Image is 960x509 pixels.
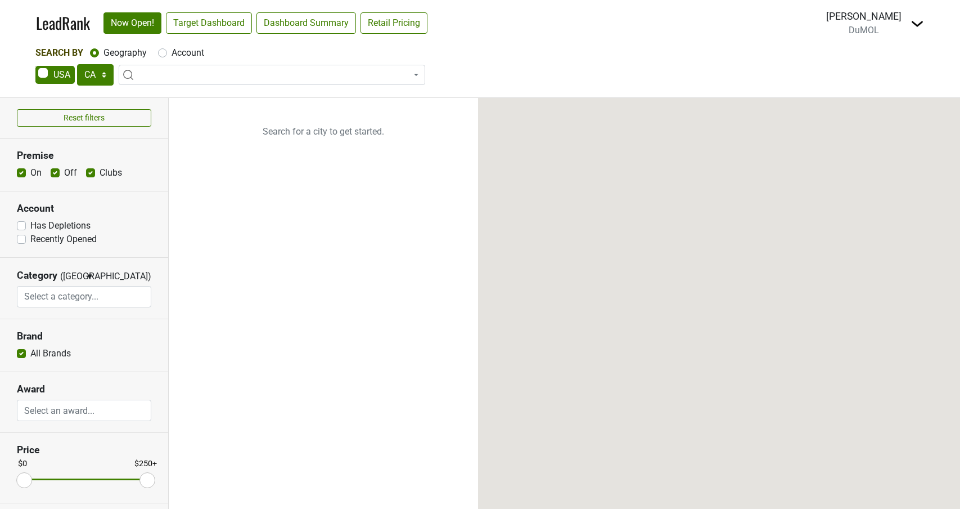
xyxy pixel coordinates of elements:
[17,109,151,127] button: Reset filters
[17,331,151,342] h3: Brand
[17,270,57,282] h3: Category
[64,166,77,180] label: Off
[169,98,478,166] p: Search for a city to get started.
[100,166,122,180] label: Clubs
[166,12,252,34] a: Target Dashboard
[35,47,83,58] span: Search By
[849,25,879,35] span: DuMOL
[103,12,161,34] a: Now Open!
[17,444,151,456] h3: Price
[256,12,356,34] a: Dashboard Summary
[103,46,147,60] label: Geography
[17,150,151,162] h3: Premise
[360,12,427,34] a: Retail Pricing
[134,458,157,471] div: $250+
[17,286,151,307] input: Select a category...
[30,347,71,360] label: All Brands
[17,400,151,421] input: Select an award...
[60,270,83,286] span: ([GEOGRAPHIC_DATA])
[17,383,151,395] h3: Award
[18,458,27,471] div: $0
[85,271,94,282] span: ▼
[172,46,204,60] label: Account
[30,166,42,180] label: On
[826,9,902,24] div: [PERSON_NAME]
[17,203,151,215] h3: Account
[30,219,91,233] label: Has Depletions
[911,17,924,30] img: Dropdown Menu
[30,233,97,246] label: Recently Opened
[36,11,90,35] a: LeadRank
